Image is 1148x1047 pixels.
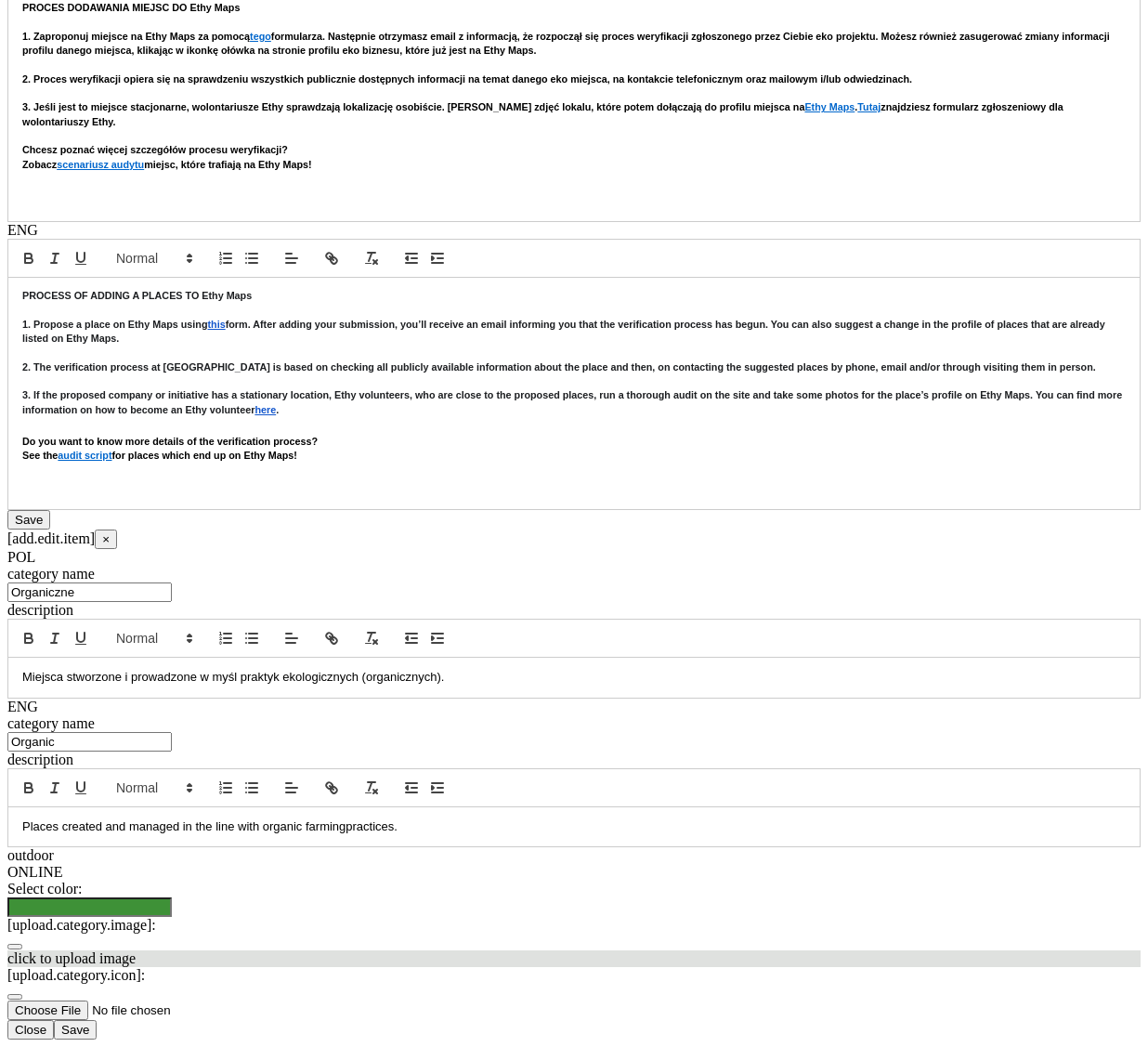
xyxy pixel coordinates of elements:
span: 1. Propose a place on Ethy Maps using [22,319,208,330]
h5: 2. Proces weryfikacji opiera się na sprawdzeniu wszystkich publicznie dostępnych informacji na te... [22,72,1126,86]
button: Close [95,530,117,549]
div: outdoor [7,847,1141,864]
h5: Zobacz miejsc, które trafiają na Ethy Maps! [22,158,1126,172]
div: POL [7,549,1141,566]
h5: See the for places which end up on Ethy Maps! [22,449,1126,463]
strong: PROCES DODAWANIA MIEJSC DO Ethy Maps [22,2,240,13]
a: this [208,319,226,330]
div: [add.edit.item] [7,530,1141,549]
span: 3. If the proposed company or initiative has a stationary location, Ethy volunteers, who are clos... [22,389,1125,414]
h5: 1. Zaproponuj miejsce na Ethy Maps za pomocą formularza. Następnie otrzymasz email z informacją, ... [22,30,1126,59]
button: Save [54,1020,97,1040]
a: audit script [58,450,111,461]
p: Places created and managed in the line with organic farmingpractices. [22,818,1126,835]
a: tego [250,31,271,42]
h5: Do you want to know more details of the verification process? [22,435,1126,449]
button: Close [7,1020,54,1040]
h5: Chcesz poznać więcej szczegółów procesu weryfikacji? [22,143,1126,157]
a: Ethy Maps [804,101,854,112]
span: . [276,404,279,415]
div: ENG [7,699,1141,715]
a: Tutaj [857,101,881,112]
h5: 3. Jeśli jest to miejsce stacjonarne, wolontariusze Ethy sprawdzają lokalizację osobiście. [PERSO... [22,100,1126,129]
span: 2. The verification process at [GEOGRAPHIC_DATA] is based on checking all publicly available info... [22,361,1096,373]
strong: PROCESS OF ADDING A PLACES TO Ethy Maps [22,290,252,301]
a: here [254,404,276,415]
button: Save [7,510,50,530]
div: [upload.category.image]: [7,917,1141,934]
div: Category config [7,1020,1141,1040]
span: × [102,532,110,546]
label: category name [7,566,95,582]
span: form. After adding your submission, you’ll receive an email informing you that the verification p... [22,319,1108,344]
div: ONLINE [7,864,1141,881]
div: Select color: [7,881,1141,897]
div: click to upload image [7,950,1141,967]
a: scenariusz a udytu [57,159,144,170]
label: description [7,752,73,767]
label: category name [7,715,95,731]
div: ENG [7,222,1141,239]
label: description [7,602,73,618]
div: [upload.category.icon]: [7,967,1141,984]
p: Miejsca stworzone i prowadzone w myśl praktyk ekologicznych (organicznych). [22,669,1126,686]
